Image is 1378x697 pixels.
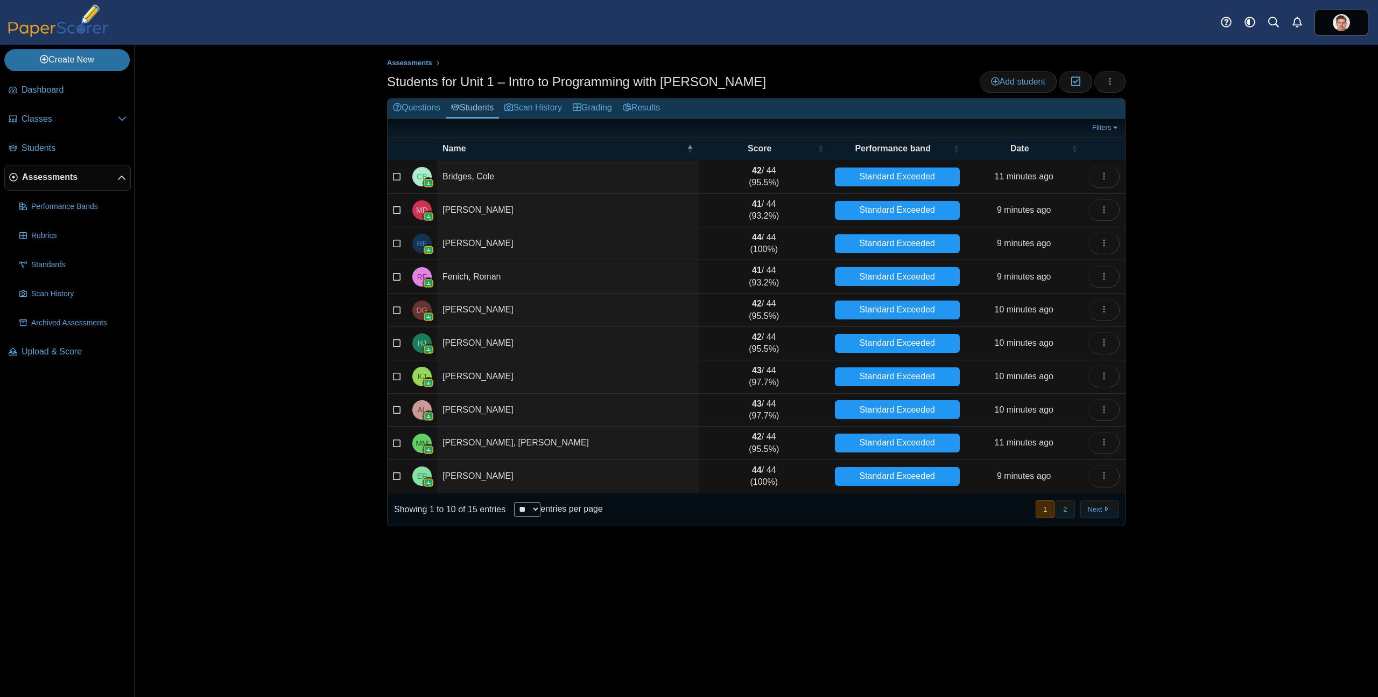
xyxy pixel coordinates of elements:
time: Sep 25, 2025 at 3:17 PM [997,471,1051,480]
span: Date [971,143,1069,155]
div: Showing 1 to 10 of 15 entries [388,493,505,526]
time: Sep 25, 2025 at 3:15 PM [995,172,1053,181]
span: Assessments [387,59,432,67]
a: Grading [567,99,617,119]
time: Sep 25, 2025 at 3:17 PM [997,272,1051,281]
div: Standard Exceeded [835,400,960,419]
span: Marley Martinez [416,440,428,447]
span: Archived Assessments [31,318,126,329]
div: Standard Exceeded [835,434,960,452]
b: 41 [752,199,762,208]
td: [PERSON_NAME] [437,294,699,327]
b: 42 [752,166,762,175]
img: googleClassroom-logo.png [423,378,434,388]
button: 1 [1036,500,1054,518]
img: googleClassroom-logo.png [423,411,434,422]
a: Scan History [15,281,131,307]
td: [PERSON_NAME] [437,360,699,394]
td: / 44 (100%) [699,227,829,261]
span: Score : Activate to sort [818,143,824,154]
img: ps.DqnzboFuwo8eUmLI [1333,14,1350,31]
time: Sep 25, 2025 at 3:16 PM [995,405,1053,414]
time: Sep 25, 2025 at 3:15 PM [995,438,1053,447]
span: Name [442,143,685,155]
img: googleClassroom-logo.png [423,444,434,455]
td: / 44 (97.7%) [699,360,829,394]
nav: pagination [1035,500,1119,518]
a: Alerts [1285,11,1309,34]
a: Rubrics [15,223,131,249]
div: Standard Exceeded [835,201,960,220]
a: Questions [388,99,446,119]
time: Sep 25, 2025 at 3:16 PM [995,305,1053,314]
b: 42 [752,432,762,441]
a: Assessments [384,57,435,70]
div: Standard Exceeded [835,334,960,353]
td: / 44 (93.2%) [699,260,829,294]
td: / 44 (95.5%) [699,327,829,360]
b: 42 [752,332,762,341]
div: Standard Exceeded [835,168,960,186]
a: Classes [4,107,131,133]
span: Katie Jones [418,373,426,380]
span: Roman Fenich [417,273,427,281]
div: Standard Exceeded [835,234,960,253]
span: Date : Activate to sort [1071,143,1078,154]
td: / 44 (95.5%) [699,427,829,460]
a: Performance Bands [15,194,131,220]
img: googleClassroom-logo.png [423,245,434,255]
a: Assessments [4,165,131,191]
img: PaperScorer [4,4,112,37]
b: 43 [752,366,762,375]
span: Name : Activate to invert sorting [687,143,693,154]
td: Bridges, Cole [437,161,699,194]
span: Performance Bands [31,201,126,212]
a: Standards [15,252,131,278]
span: Miggy Dulay [416,206,428,214]
span: Elijah Pahomsky [417,472,427,480]
td: Fenich, Roman [437,260,699,294]
span: Dimitri Gurin [417,306,428,314]
time: Sep 25, 2025 at 3:16 PM [995,372,1053,381]
td: [PERSON_NAME] [437,460,699,493]
button: Next [1080,500,1119,518]
b: 41 [752,266,762,275]
b: 42 [752,299,762,308]
a: Archived Assessments [15,310,131,336]
a: ps.DqnzboFuwo8eUmLI [1314,10,1368,36]
h1: Students for Unit 1 – Intro to Programming with [PERSON_NAME] [387,73,766,91]
td: [PERSON_NAME], [PERSON_NAME] [437,427,699,460]
td: / 44 (95.5%) [699,294,829,327]
span: Rubrics [31,231,126,241]
td: / 44 (100%) [699,460,829,493]
span: Performance band : Activate to sort [953,143,960,154]
time: Sep 25, 2025 at 3:17 PM [997,205,1051,214]
time: Sep 25, 2025 at 3:16 PM [995,338,1053,347]
b: 44 [752,465,762,475]
td: [PERSON_NAME] [437,394,699,427]
td: / 44 (93.2%) [699,194,829,227]
a: PaperScorer [4,30,112,39]
button: 2 [1056,500,1074,518]
img: googleClassroom-logo.png [423,178,434,189]
span: Classes [22,113,118,125]
span: Scan History [31,289,126,299]
span: Dashboard [22,84,126,96]
a: Upload & Score [4,339,131,365]
img: googleClassroom-logo.png [423,211,434,222]
a: Students [4,136,131,162]
a: Dashboard [4,78,131,103]
span: Standards [31,260,126,270]
td: [PERSON_NAME] [437,227,699,261]
div: Standard Exceeded [835,301,960,319]
a: Filters [1089,122,1122,133]
img: googleClassroom-logo.png [423,477,434,488]
td: [PERSON_NAME] [437,327,699,360]
img: googleClassroom-logo.png [423,344,434,355]
span: Kevin Stafford [1333,14,1350,31]
div: Standard Exceeded [835,367,960,386]
img: googleClassroom-logo.png [423,311,434,322]
td: [PERSON_NAME] [437,194,699,227]
a: Scan History [499,99,567,119]
a: Add student [980,71,1057,93]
